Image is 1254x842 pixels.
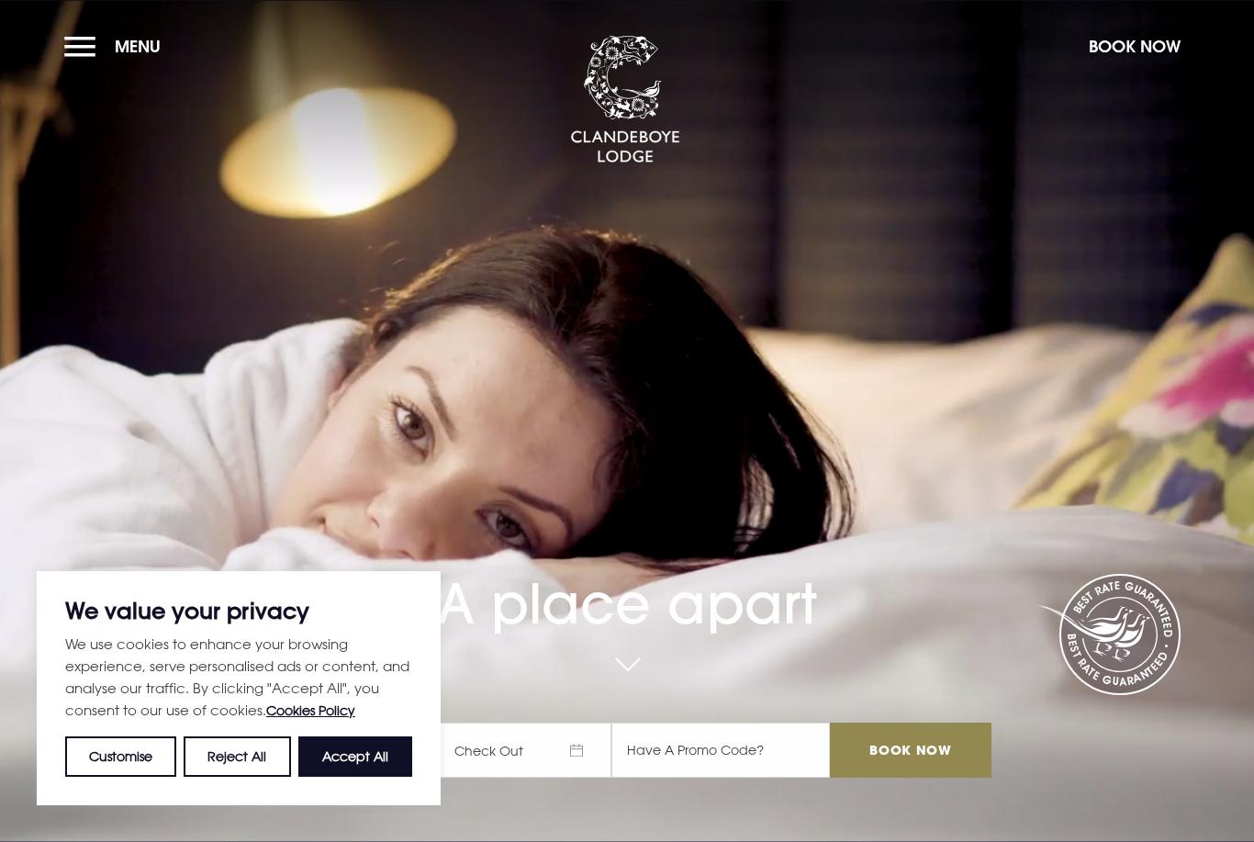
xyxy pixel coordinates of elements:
img: Clandeboye Lodge [570,36,680,164]
div: We value your privacy [37,571,441,805]
p: We value your privacy [65,600,412,622]
h1: A place apart [263,520,991,636]
a: Cookies Policy [266,702,355,718]
span: Check Out [437,723,611,778]
button: Reject All [184,736,290,777]
input: Book Now [830,723,991,778]
button: Customise [65,736,176,777]
button: Accept All [298,736,412,777]
p: We use cookies to enhance your browsing experience, serve personalised ads or content, and analys... [65,633,412,722]
span: Menu [115,36,161,57]
button: Book Now [1080,27,1190,66]
input: Have A Promo Code? [611,723,830,778]
button: Menu [64,27,170,66]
